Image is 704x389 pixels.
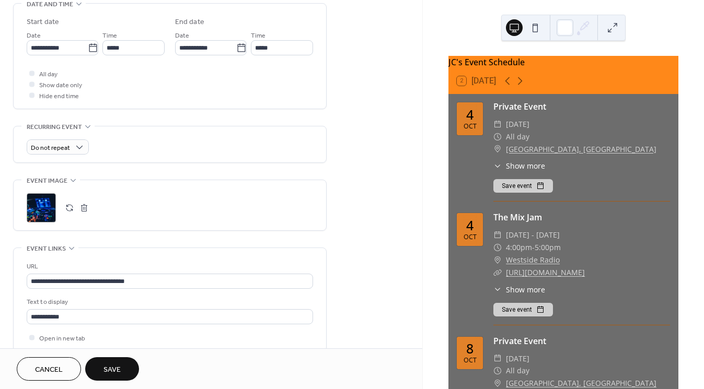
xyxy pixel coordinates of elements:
[464,234,477,241] div: Oct
[493,364,502,377] div: ​
[493,335,670,347] div: Private Event
[506,160,545,171] span: Show more
[27,122,82,133] span: Recurring event
[448,56,678,68] div: JC's Event Schedule
[466,342,474,355] div: 8
[27,175,67,186] span: Event image
[535,241,561,254] span: 5:00pm
[39,69,57,80] span: All day
[175,17,204,28] div: End date
[493,160,502,171] div: ​
[493,143,502,156] div: ​
[493,118,502,131] div: ​
[493,303,553,316] button: Save event
[493,284,545,295] button: ​Show more
[27,261,311,272] div: URL
[466,219,474,232] div: 4
[27,30,41,41] span: Date
[506,118,529,131] span: [DATE]
[39,333,85,344] span: Open in new tab
[35,364,63,375] span: Cancel
[506,229,560,241] span: [DATE] - [DATE]
[85,357,139,381] button: Save
[27,17,59,28] div: Start date
[506,143,656,156] a: [GEOGRAPHIC_DATA], [GEOGRAPHIC_DATA]
[493,229,502,241] div: ​
[506,241,532,254] span: 4:00pm
[506,364,529,377] span: All day
[506,284,545,295] span: Show more
[493,131,502,143] div: ​
[506,352,529,365] span: [DATE]
[27,193,56,222] div: ;
[464,357,477,364] div: Oct
[493,100,670,113] div: Private Event
[532,241,535,254] span: -
[464,123,477,130] div: Oct
[251,30,266,41] span: Time
[493,160,545,171] button: ​Show more
[506,254,560,266] a: Westside Radio
[27,297,311,308] div: Text to display
[506,131,529,143] span: All day
[31,142,70,154] span: Do not repeat
[506,267,585,277] a: [URL][DOMAIN_NAME]
[493,241,502,254] div: ​
[17,357,81,381] button: Cancel
[493,266,502,279] div: ​
[39,91,79,102] span: Hide end time
[493,211,542,223] a: The Mix Jam
[27,243,66,254] span: Event links
[466,108,474,121] div: 4
[493,254,502,266] div: ​
[102,30,117,41] span: Time
[39,80,82,91] span: Show date only
[493,352,502,365] div: ​
[493,284,502,295] div: ​
[493,179,553,193] button: Save event
[175,30,189,41] span: Date
[103,364,121,375] span: Save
